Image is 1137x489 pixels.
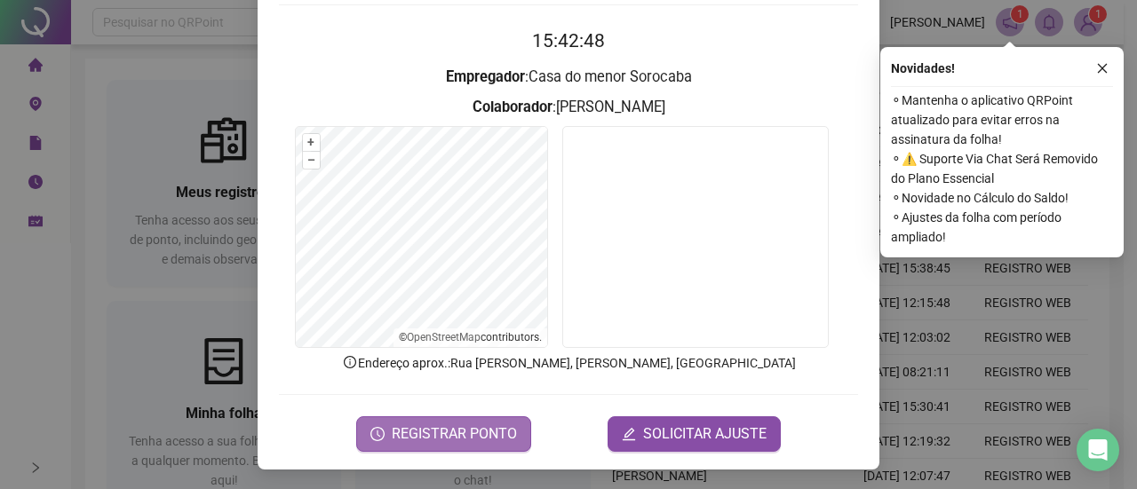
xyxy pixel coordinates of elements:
[891,91,1113,149] span: ⚬ Mantenha o aplicativo QRPoint atualizado para evitar erros na assinatura da folha!
[891,208,1113,247] span: ⚬ Ajustes da folha com período ampliado!
[279,96,858,119] h3: : [PERSON_NAME]
[279,66,858,89] h3: : Casa do menor Sorocaba
[303,134,320,151] button: +
[392,423,517,445] span: REGISTRAR PONTO
[370,427,385,441] span: clock-circle
[643,423,767,445] span: SOLICITAR AJUSTE
[473,99,553,115] strong: Colaborador
[891,188,1113,208] span: ⚬ Novidade no Cálculo do Saldo!
[608,416,781,452] button: editSOLICITAR AJUSTE
[891,59,955,78] span: Novidades !
[342,354,358,370] span: info-circle
[356,416,531,452] button: REGISTRAR PONTO
[446,68,525,85] strong: Empregador
[891,149,1113,188] span: ⚬ ⚠️ Suporte Via Chat Será Removido do Plano Essencial
[532,30,605,51] time: 15:42:48
[407,331,481,343] a: OpenStreetMap
[303,152,320,169] button: –
[1096,62,1109,75] span: close
[399,331,542,343] li: © contributors.
[622,427,636,441] span: edit
[279,353,858,373] p: Endereço aprox. : Rua [PERSON_NAME], [PERSON_NAME], [GEOGRAPHIC_DATA]
[1077,429,1119,471] div: Open Intercom Messenger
